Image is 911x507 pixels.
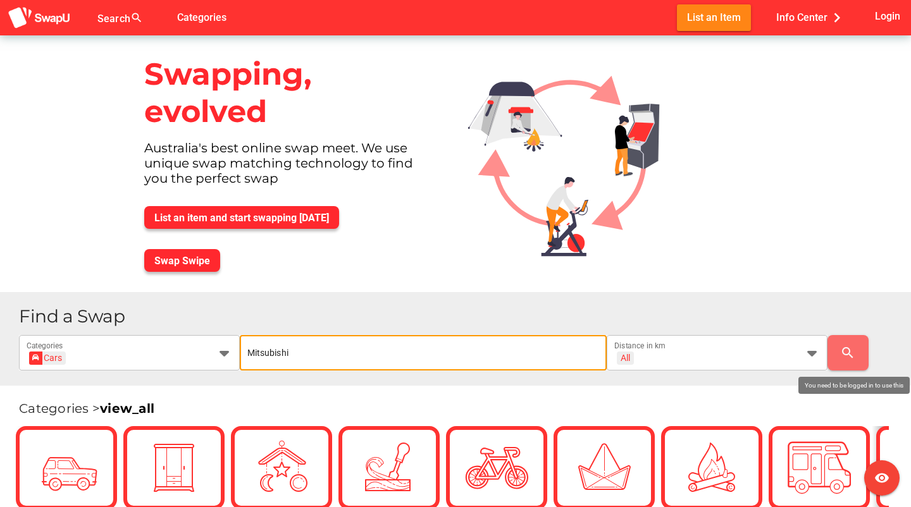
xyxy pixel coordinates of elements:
[134,46,448,140] div: Swapping, evolved
[158,10,173,25] i: false
[177,7,226,28] span: Categories
[167,4,237,30] button: Categories
[144,206,339,229] button: List an item and start swapping [DATE]
[840,345,855,360] i: search
[8,6,71,30] img: aSD8y5uGLpzPJLYTcYcjNu3laj1c05W5KWf0Ds+Za8uybjssssuu+yyyy677LKX2n+PWMSDJ9a87AAAAABJRU5ErkJggg==
[167,11,237,23] a: Categories
[776,7,846,28] span: Info Center
[458,35,690,271] img: Graphic.svg
[144,249,220,272] button: Swap Swipe
[19,401,154,416] span: Categories >
[100,401,154,416] a: view_all
[247,335,600,370] input: I am looking for ...
[154,212,329,224] span: List an item and start swapping [DATE]
[875,8,900,25] span: Login
[621,352,630,363] div: All
[827,8,846,27] i: chevron_right
[872,4,903,28] button: Login
[874,470,889,486] i: visibility
[677,4,751,30] button: List an Item
[766,4,857,30] button: Info Center
[154,255,210,267] span: Swap Swipe
[687,9,741,26] span: List an Item
[19,307,901,326] h1: Find a Swap
[33,351,63,365] div: Cars
[134,140,448,196] div: Australia's best online swap meet. We use unique swap matching technology to find you the perfect...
